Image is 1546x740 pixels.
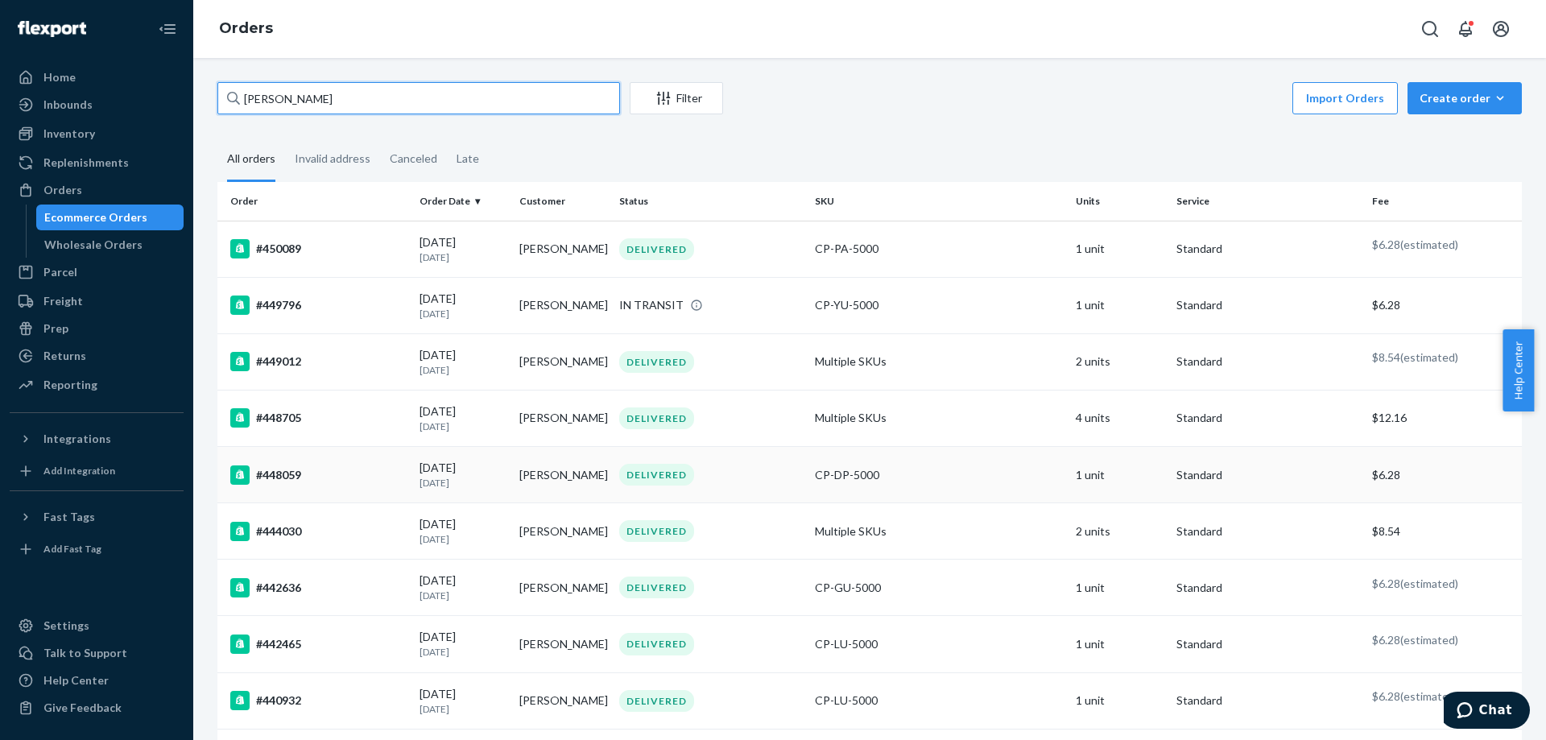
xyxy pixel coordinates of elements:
p: $6.28 [1372,237,1509,253]
th: SKU [808,182,1069,221]
button: Help Center [1503,329,1534,411]
p: $6.28 [1372,688,1509,705]
div: Talk to Support [43,645,127,661]
div: Wholesale Orders [44,237,143,253]
div: Settings [43,618,89,634]
a: Add Integration [10,458,184,484]
div: DELIVERED [619,351,694,373]
span: (estimated) [1400,238,1458,251]
td: Multiple SKUs [808,390,1069,446]
div: Canceled [390,138,437,180]
div: [DATE] [420,403,506,433]
td: $6.28 [1366,277,1522,333]
a: Reporting [10,372,184,398]
div: Late [457,138,479,180]
button: Give Feedback [10,695,184,721]
div: [DATE] [420,629,506,659]
div: [DATE] [420,460,506,490]
div: DELIVERED [619,690,694,712]
td: [PERSON_NAME] [513,503,613,560]
td: $8.54 [1366,503,1522,560]
p: [DATE] [420,476,506,490]
td: Multiple SKUs [808,333,1069,390]
th: Status [613,182,808,221]
div: Add Fast Tag [43,542,101,556]
div: Add Integration [43,464,115,477]
td: [PERSON_NAME] [513,333,613,390]
td: 1 unit [1069,560,1169,616]
p: Standard [1176,580,1359,596]
th: Order Date [413,182,513,221]
div: DELIVERED [619,577,694,598]
a: Returns [10,343,184,369]
td: [PERSON_NAME] [513,616,613,672]
div: DELIVERED [619,633,694,655]
button: Import Orders [1292,82,1398,114]
div: Invalid address [295,138,370,180]
div: CP-YU-5000 [815,297,1063,313]
div: CP-PA-5000 [815,241,1063,257]
td: 1 unit [1069,447,1169,503]
p: [DATE] [420,645,506,659]
div: #449796 [230,296,407,315]
p: $6.28 [1372,576,1509,592]
a: Inbounds [10,92,184,118]
td: [PERSON_NAME] [513,221,613,277]
div: Fast Tags [43,509,95,525]
span: (estimated) [1400,633,1458,647]
td: 1 unit [1069,672,1169,729]
div: CP-LU-5000 [815,636,1063,652]
div: #440932 [230,691,407,710]
a: Inventory [10,121,184,147]
button: Fast Tags [10,504,184,530]
button: Open Search Box [1414,13,1446,45]
ol: breadcrumbs [206,6,286,52]
td: 1 unit [1069,277,1169,333]
div: Integrations [43,431,111,447]
div: Replenishments [43,155,129,171]
a: Home [10,64,184,90]
input: Search orders [217,82,620,114]
a: Parcel [10,259,184,285]
p: Standard [1176,410,1359,426]
a: Settings [10,613,184,639]
p: Standard [1176,297,1359,313]
td: Multiple SKUs [808,503,1069,560]
p: Standard [1176,241,1359,257]
p: Standard [1176,636,1359,652]
button: Open notifications [1449,13,1482,45]
a: Orders [219,19,273,37]
div: Returns [43,348,86,364]
td: [PERSON_NAME] [513,560,613,616]
p: [DATE] [420,532,506,546]
div: CP-GU-5000 [815,580,1063,596]
p: [DATE] [420,702,506,716]
a: Help Center [10,668,184,693]
div: Freight [43,293,83,309]
button: Talk to Support [10,640,184,666]
span: (estimated) [1400,350,1458,364]
div: CP-LU-5000 [815,692,1063,709]
p: Standard [1176,353,1359,370]
div: [DATE] [420,291,506,320]
button: Open account menu [1485,13,1517,45]
div: Create order [1420,90,1510,106]
div: [DATE] [420,516,506,546]
p: [DATE] [420,363,506,377]
p: [DATE] [420,307,506,320]
td: [PERSON_NAME] [513,390,613,446]
div: Orders [43,182,82,198]
div: DELIVERED [619,520,694,542]
td: 2 units [1069,503,1169,560]
td: 2 units [1069,333,1169,390]
div: [DATE] [420,347,506,377]
div: #448705 [230,408,407,428]
td: $12.16 [1366,390,1522,446]
div: [DATE] [420,573,506,602]
div: CP-DP-5000 [815,467,1063,483]
div: #444030 [230,522,407,541]
a: Add Fast Tag [10,536,184,562]
a: Replenishments [10,150,184,176]
a: Prep [10,316,184,341]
